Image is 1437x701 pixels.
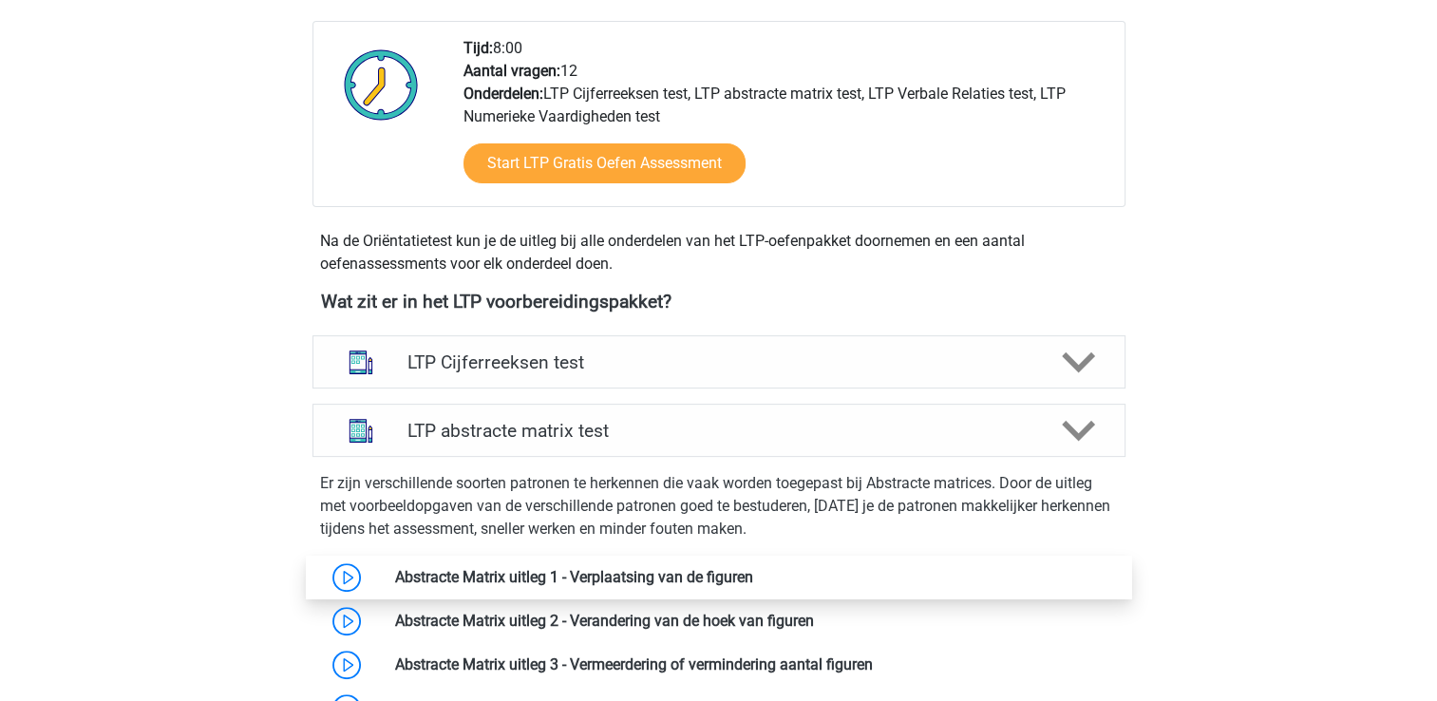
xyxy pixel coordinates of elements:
[463,85,543,103] b: Onderdelen:
[336,337,386,387] img: cijferreeksen
[305,335,1133,388] a: cijferreeksen LTP Cijferreeksen test
[312,230,1125,275] div: Na de Oriëntatietest kun je de uitleg bij alle onderdelen van het LTP-oefenpakket doornemen en ee...
[320,472,1118,540] p: Er zijn verschillende soorten patronen te herkennen die vaak worden toegepast bij Abstracte matri...
[463,62,560,80] b: Aantal vragen:
[381,654,1125,676] div: Abstracte Matrix uitleg 3 - Vermeerdering of vermindering aantal figuren
[407,351,1030,373] h4: LTP Cijferreeksen test
[336,406,386,455] img: abstracte matrices
[449,37,1124,206] div: 8:00 12 LTP Cijferreeksen test, LTP abstracte matrix test, LTP Verbale Relaties test, LTP Numerie...
[305,404,1133,457] a: abstracte matrices LTP abstracte matrix test
[381,610,1125,633] div: Abstracte Matrix uitleg 2 - Verandering van de hoek van figuren
[321,291,1117,313] h4: Wat zit er in het LTP voorbereidingspakket?
[333,37,429,132] img: Klok
[407,420,1030,442] h4: LTP abstracte matrix test
[463,143,746,183] a: Start LTP Gratis Oefen Assessment
[463,39,493,57] b: Tijd:
[381,566,1125,589] div: Abstracte Matrix uitleg 1 - Verplaatsing van de figuren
